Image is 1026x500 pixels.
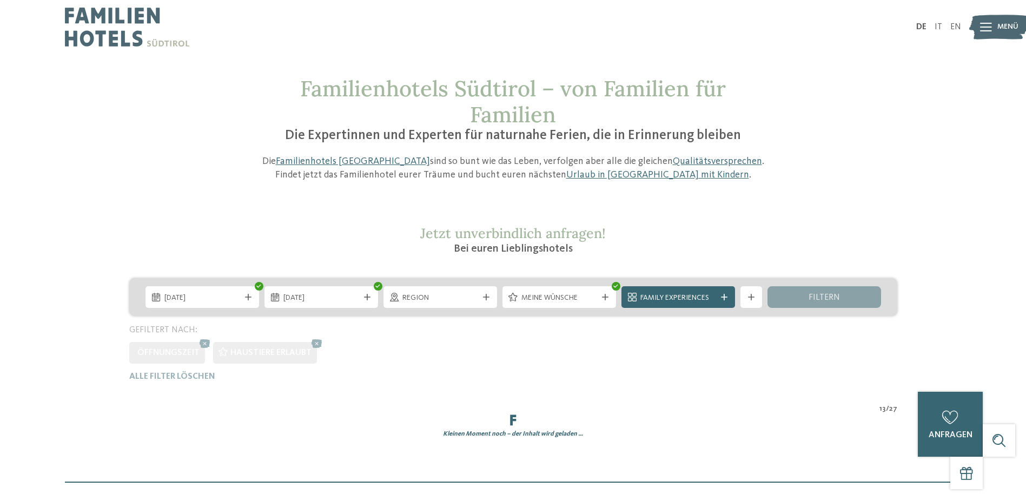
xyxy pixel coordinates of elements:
[300,75,726,128] span: Familienhotels Südtirol – von Familien für Familien
[402,293,478,304] span: Region
[521,293,597,304] span: Meine Wünsche
[886,404,889,415] span: /
[276,156,430,166] a: Familienhotels [GEOGRAPHIC_DATA]
[935,23,942,31] a: IT
[164,293,240,304] span: [DATE]
[889,404,897,415] span: 27
[566,170,749,180] a: Urlaub in [GEOGRAPHIC_DATA] mit Kindern
[879,404,886,415] span: 13
[420,225,606,242] span: Jetzt unverbindlich anfragen!
[640,293,716,304] span: Family Experiences
[121,430,905,439] div: Kleinen Moment noch – der Inhalt wird geladen …
[997,22,1018,32] span: Menü
[454,244,573,254] span: Bei euren Lieblingshotels
[950,23,961,31] a: EN
[929,431,972,439] span: anfragen
[918,392,983,457] a: anfragen
[283,293,359,304] span: [DATE]
[256,155,770,182] p: Die sind so bunt wie das Leben, verfolgen aber alle die gleichen . Findet jetzt das Familienhotel...
[285,129,741,142] span: Die Expertinnen und Experten für naturnahe Ferien, die in Erinnerung bleiben
[916,23,926,31] a: DE
[673,156,762,166] a: Qualitätsversprechen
